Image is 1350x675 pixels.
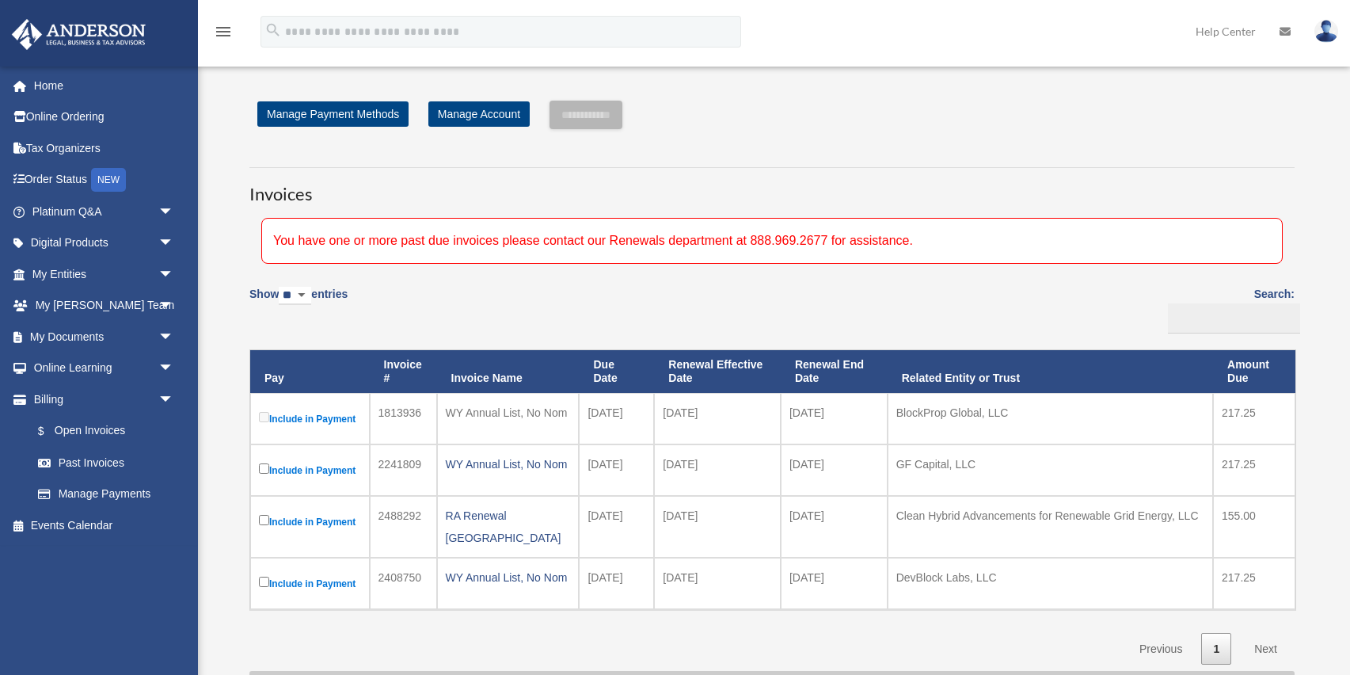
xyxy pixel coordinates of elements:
a: My [PERSON_NAME] Teamarrow_drop_down [11,290,198,322]
td: 217.25 [1213,444,1295,496]
span: arrow_drop_down [158,258,190,291]
a: My Entitiesarrow_drop_down [11,258,198,290]
label: Search: [1162,284,1295,334]
td: [DATE] [781,558,888,609]
a: Events Calendar [11,509,198,541]
div: RA Renewal [GEOGRAPHIC_DATA] [446,505,571,549]
th: Renewal End Date: activate to sort column ascending [781,350,888,393]
a: Past Invoices [22,447,190,479]
span: arrow_drop_down [158,353,190,385]
td: 2241809 [370,444,437,496]
select: Showentries [279,287,311,305]
span: arrow_drop_down [158,227,190,260]
div: WY Annual List, No Nom [446,453,571,475]
span: arrow_drop_down [158,321,190,353]
a: Platinum Q&Aarrow_drop_down [11,196,198,227]
td: [DATE] [579,558,654,609]
td: 155.00 [1213,496,1295,558]
span: $ [47,421,55,441]
th: Invoice Name: activate to sort column ascending [437,350,580,393]
td: 1813936 [370,393,437,444]
i: search [264,21,282,39]
td: [DATE] [579,496,654,558]
div: WY Annual List, No Nom [446,566,571,589]
th: Renewal Effective Date: activate to sort column ascending [654,350,781,393]
td: Clean Hybrid Advancements for Renewable Grid Energy, LLC [888,496,1213,558]
td: DevBlock Labs, LLC [888,558,1213,609]
input: Include in Payment [259,515,269,525]
img: Anderson Advisors Platinum Portal [7,19,150,50]
i: menu [214,22,233,41]
a: Online Ordering [11,101,198,133]
td: [DATE] [654,444,781,496]
a: Digital Productsarrow_drop_down [11,227,198,259]
th: Pay: activate to sort column descending [250,350,370,393]
input: Include in Payment [259,577,269,587]
a: menu [214,28,233,41]
div: You have one or more past due invoices please contact our Renewals department at 888.969.2677 for... [261,218,1283,264]
th: Due Date: activate to sort column ascending [579,350,654,393]
td: [DATE] [654,393,781,444]
th: Invoice #: activate to sort column ascending [370,350,437,393]
td: GF Capital, LLC [888,444,1213,496]
a: Order StatusNEW [11,164,198,196]
a: Billingarrow_drop_down [11,383,190,415]
label: Show entries [249,284,348,321]
a: Manage Account [428,101,530,127]
input: Search: [1168,303,1300,334]
td: [DATE] [579,393,654,444]
a: Home [11,70,198,101]
a: Tax Organizers [11,132,198,164]
label: Include in Payment [259,409,361,429]
td: BlockProp Global, LLC [888,393,1213,444]
div: NEW [91,168,126,192]
a: Previous [1128,633,1194,665]
td: [DATE] [781,444,888,496]
input: Include in Payment [259,463,269,474]
a: Manage Payments [22,479,190,510]
h3: Invoices [249,167,1295,207]
a: Online Learningarrow_drop_down [11,353,198,384]
a: My Documentsarrow_drop_down [11,321,198,353]
td: [DATE] [654,558,781,609]
td: 217.25 [1213,393,1295,444]
label: Include in Payment [259,460,361,480]
td: [DATE] [579,444,654,496]
span: arrow_drop_down [158,290,190,322]
input: Include in Payment [259,412,269,422]
a: Manage Payment Methods [257,101,409,127]
td: 2408750 [370,558,437,609]
th: Related Entity or Trust: activate to sort column ascending [888,350,1213,393]
td: 2488292 [370,496,437,558]
span: arrow_drop_down [158,196,190,228]
img: User Pic [1314,20,1338,43]
label: Include in Payment [259,574,361,593]
td: [DATE] [781,496,888,558]
td: [DATE] [654,496,781,558]
a: $Open Invoices [22,415,182,448]
span: arrow_drop_down [158,383,190,416]
label: Include in Payment [259,512,361,532]
td: [DATE] [781,393,888,444]
th: Amount Due: activate to sort column ascending [1213,350,1295,393]
div: WY Annual List, No Nom [446,402,571,424]
td: 217.25 [1213,558,1295,609]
